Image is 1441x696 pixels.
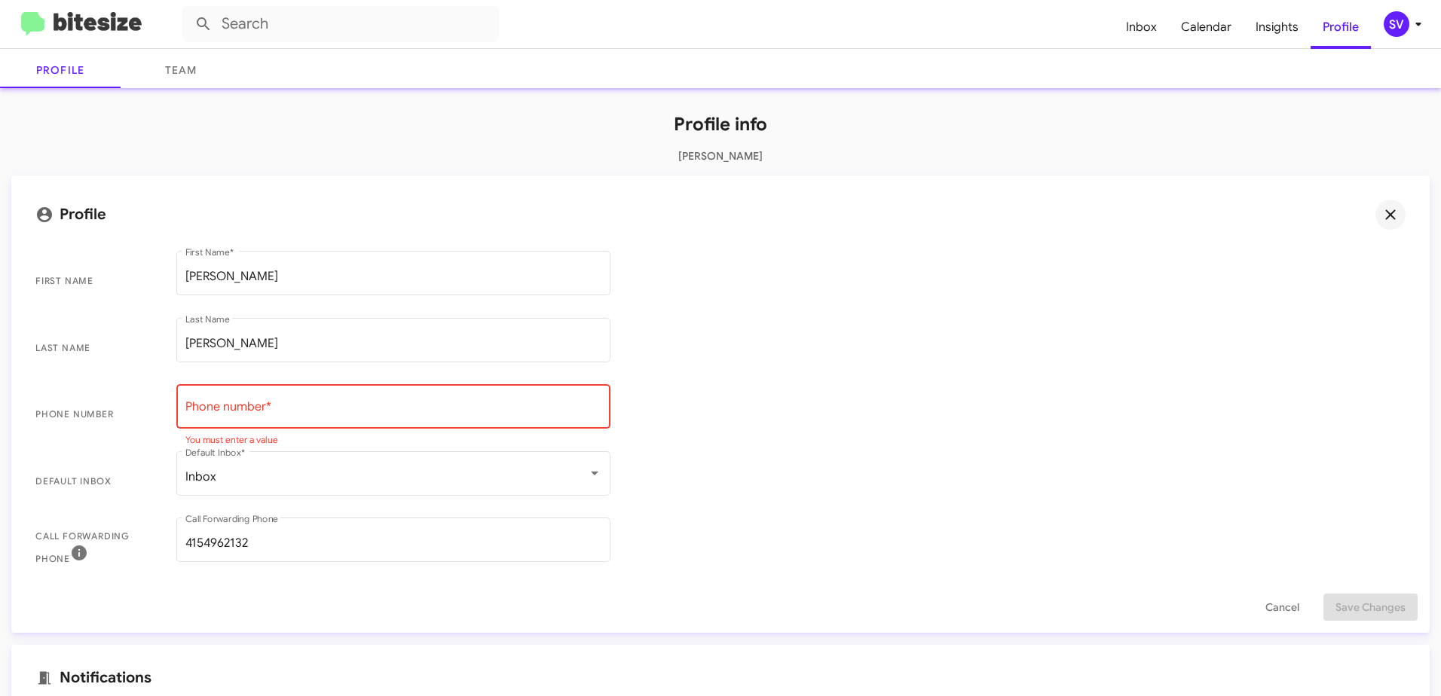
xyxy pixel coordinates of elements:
[185,469,216,484] span: Inbox
[1371,11,1424,37] button: SV
[11,112,1430,136] h1: Profile info
[1311,5,1371,49] a: Profile
[35,407,153,422] span: Phone number
[35,474,153,489] span: Default Inbox
[35,669,1406,687] mat-card-title: Notifications
[185,536,601,550] input: +000 000000000
[185,403,601,417] input: +000 000000000
[11,148,1430,163] p: [PERSON_NAME]
[185,337,601,350] input: Example: Wick
[35,340,153,356] span: Last Name
[1323,594,1418,621] button: Save Changes
[185,270,601,283] input: Example: John
[1244,5,1311,49] a: Insights
[1265,594,1299,621] span: Cancel
[185,435,601,445] mat-error: You must enter a value
[1169,5,1244,49] a: Calendar
[35,273,153,288] span: First Name
[121,52,241,88] a: Team
[1384,11,1409,37] div: SV
[35,200,1406,230] mat-card-title: Profile
[35,529,153,566] span: Call Forwarding Phone
[1335,594,1406,621] span: Save Changes
[1114,5,1169,49] a: Inbox
[182,6,499,42] input: Search
[1253,594,1311,621] button: Cancel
